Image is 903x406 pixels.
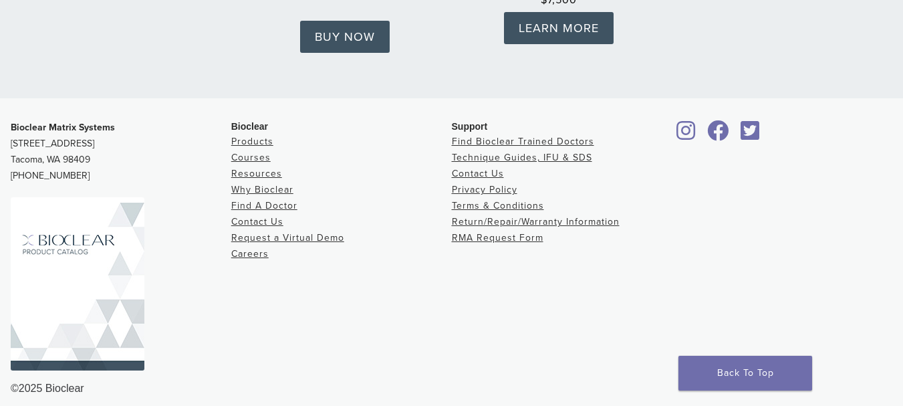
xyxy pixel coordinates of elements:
[452,168,504,179] a: Contact Us
[678,356,812,391] a: Back To Top
[231,200,297,211] a: Find A Doctor
[452,200,544,211] a: Terms & Conditions
[300,21,390,53] a: BUY NOW
[231,248,269,260] a: Careers
[231,184,293,195] a: Why Bioclear
[452,184,517,195] a: Privacy Policy
[452,216,620,227] a: Return/Repair/Warranty Information
[452,121,488,132] span: Support
[452,136,594,147] a: Find Bioclear Trained Doctors
[231,121,268,132] span: Bioclear
[452,152,592,163] a: Technique Guides, IFU & SDS
[231,136,273,147] a: Products
[737,128,765,142] a: Bioclear
[231,232,344,243] a: Request a Virtual Demo
[11,197,144,371] img: Bioclear
[702,128,733,142] a: Bioclear
[231,152,271,163] a: Courses
[11,122,115,133] strong: Bioclear Matrix Systems
[231,168,282,179] a: Resources
[11,381,892,397] div: ©2025 Bioclear
[452,232,543,243] a: RMA Request Form
[231,216,283,227] a: Contact Us
[504,12,614,44] a: LEARN MORE
[672,128,700,142] a: Bioclear
[11,120,231,184] p: [STREET_ADDRESS] Tacoma, WA 98409 [PHONE_NUMBER]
